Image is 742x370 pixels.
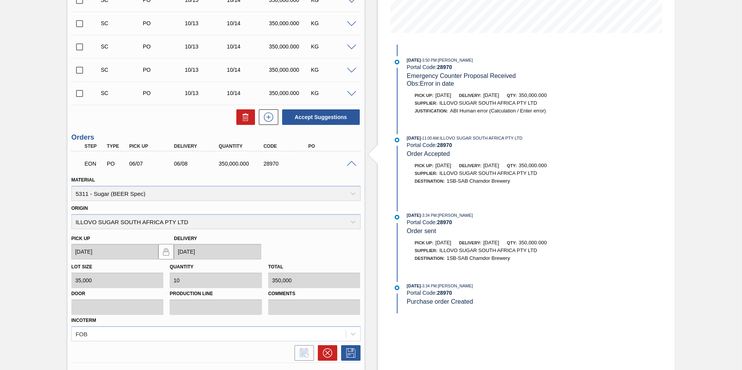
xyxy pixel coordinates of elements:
div: Delete Suggestions [232,109,255,125]
label: Material [71,177,95,183]
div: Suggestion Created [99,43,146,50]
div: Delivery [172,144,222,149]
strong: 28970 [437,142,452,148]
div: 10/13/2025 [183,67,230,73]
div: Cancel Order [314,345,337,361]
span: - 3:34 PM [421,284,437,288]
label: Incoterm [71,318,96,323]
span: Qty: [507,93,517,98]
span: Justification: [415,109,448,113]
img: locked [161,247,171,256]
span: 350,000.000 [519,92,547,98]
strong: 28970 [437,290,452,296]
span: - 11:00 AM [421,136,439,140]
div: KG [309,90,356,96]
img: atual [395,60,399,64]
span: Pick up: [415,93,433,98]
span: 350,000.000 [519,240,547,246]
span: Supplier: [415,101,438,105]
div: Suggestion Created [99,20,146,26]
div: KG [309,67,356,73]
span: [DATE] [483,240,499,246]
div: Emergency Negotiation Order [83,155,106,172]
img: atual [395,215,399,220]
span: Emergency Counter Proposal Received [407,73,516,79]
span: 1SB-SAB Chamdor Brewery [447,178,510,184]
span: [DATE] [407,58,421,62]
div: 28970 [262,161,312,167]
div: KG [309,43,356,50]
div: Suggestion Created [99,90,146,96]
span: [DATE] [483,163,499,168]
div: PO [306,144,356,149]
div: Code [262,144,312,149]
div: Step [83,144,106,149]
div: 06/07/2025 [127,161,177,167]
label: Total [268,264,283,270]
img: atual [395,138,399,142]
span: ILLOVO SUGAR SOUTH AFRICA PTY LTD [439,100,537,106]
div: New suggestion [255,109,278,125]
label: Lot size [71,264,92,270]
span: [DATE] [483,92,499,98]
span: [DATE] [407,136,421,140]
span: Delivery: [459,93,481,98]
div: FOB [76,330,88,337]
span: Pick up: [415,163,433,168]
span: ABI Human error (Calculation / Enter error) [450,108,546,114]
span: Pick up: [415,240,433,245]
span: Supplier: [415,171,438,176]
div: Portal Code: [407,64,591,70]
strong: 28970 [437,64,452,70]
div: 350,000.000 [267,20,314,26]
label: Pick up [71,236,90,241]
span: Order Accepted [407,150,450,157]
div: Purchase order [141,43,188,50]
div: KG [309,20,356,26]
div: 10/14/2025 [225,67,272,73]
span: [DATE] [407,213,421,218]
label: Comments [268,288,361,299]
span: 1SB-SAB Chamdor Brewery [447,255,510,261]
div: 10/14/2025 [225,20,272,26]
div: Purchase order [141,20,188,26]
div: Suggestion Created [99,67,146,73]
span: : ILLOVO SUGAR SOUTH AFRICA PTY LTD [439,136,522,140]
div: 350,000.000 [267,67,314,73]
span: Destination: [415,256,445,261]
label: Delivery [174,236,197,241]
div: 350,000.000 [217,161,267,167]
label: Origin [71,206,88,211]
strong: 28970 [437,219,452,225]
span: Obs: Error in date [407,80,454,87]
div: Purchase order [141,67,188,73]
label: Door [71,288,164,299]
div: 06/08/2025 [172,161,222,167]
span: Qty: [507,240,517,245]
div: 10/14/2025 [225,90,272,96]
input: mm/dd/yyyy [71,244,159,259]
div: Type [105,144,128,149]
div: Purchase order [105,161,128,167]
div: 350,000.000 [267,43,314,50]
span: : [PERSON_NAME] [437,58,473,62]
div: Quantity [217,144,267,149]
div: 350,000.000 [267,90,314,96]
div: Portal Code: [407,290,591,296]
span: [DATE] [435,240,451,246]
span: Purchase order Created [407,298,473,305]
span: : [PERSON_NAME] [437,284,473,288]
span: Supplier: [415,248,438,253]
div: 10/13/2025 [183,90,230,96]
p: EON [85,161,104,167]
span: Delivery: [459,163,481,168]
span: Order sent [407,228,436,234]
div: Accept Suggestions [278,109,361,126]
label: Production Line [170,288,262,299]
div: Pick up [127,144,177,149]
span: : [PERSON_NAME] [437,213,473,218]
span: 350,000.000 [519,163,547,168]
span: ILLOVO SUGAR SOUTH AFRICA PTY LTD [439,247,537,253]
span: - 3:34 PM [421,213,437,218]
span: [DATE] [407,284,421,288]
